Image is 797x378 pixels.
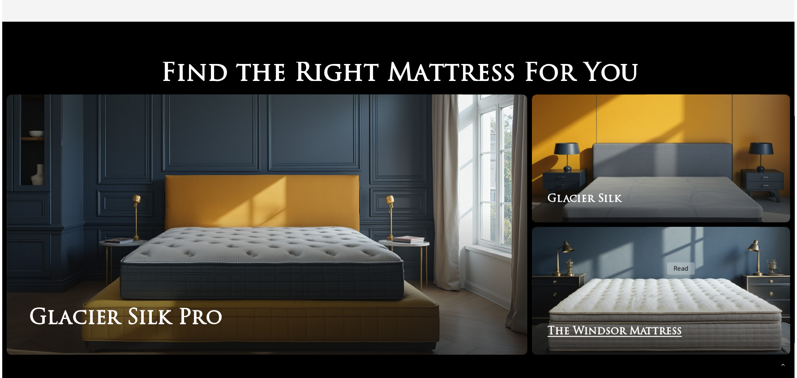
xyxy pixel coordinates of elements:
[559,62,576,87] span: r
[236,62,251,87] span: t
[323,62,343,87] span: g
[429,62,444,87] span: t
[272,62,286,87] span: e
[503,62,515,87] span: s
[444,62,459,87] span: t
[207,62,228,87] span: d
[459,62,476,87] span: r
[413,62,429,87] span: a
[294,62,313,87] span: R
[776,359,789,372] a: Back to top
[364,62,379,87] span: t
[539,62,559,87] span: o
[343,62,364,87] span: h
[621,62,638,87] span: u
[176,62,186,87] span: i
[251,62,272,87] span: h
[161,62,638,87] h2: Find the Right Mattress For You
[584,62,600,87] span: Y
[313,62,323,87] span: i
[523,62,539,87] span: F
[186,62,207,87] span: n
[476,62,490,87] span: e
[600,62,621,87] span: o
[387,62,413,87] span: M
[490,62,503,87] span: s
[161,62,176,87] span: F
